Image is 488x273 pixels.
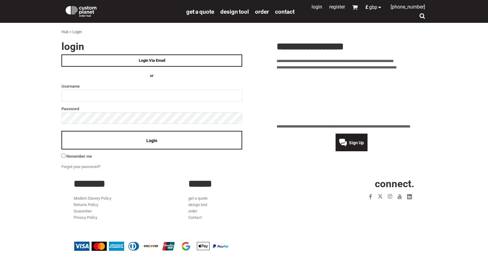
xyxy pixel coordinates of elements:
[255,8,269,15] a: order
[61,41,242,51] h2: Login
[213,244,228,248] img: PayPal
[275,8,295,15] a: Contact
[61,73,242,79] h4: OR
[109,242,124,251] img: American Express
[66,154,92,159] span: Remember me
[61,2,183,20] a: Custom Planet
[61,83,242,90] label: Username
[61,164,100,169] a: Forgot your password?
[74,196,111,201] a: Modern Slavery Policy
[220,8,249,15] a: design tool
[391,4,425,10] span: [PHONE_NUMBER]
[74,202,98,207] a: Returns Policy
[188,196,207,201] a: get a quote
[329,4,345,10] a: Register
[277,74,427,120] iframe: Customer reviews powered by Trustpilot
[186,8,214,15] a: get a quote
[188,209,197,213] a: order
[312,4,322,10] a: Login
[74,209,92,213] a: Guarantee
[146,138,157,143] span: Login
[365,5,369,10] span: £
[61,105,242,112] label: Password
[69,29,71,35] div: >
[61,30,68,34] a: Hub
[188,202,207,207] a: design tool
[303,179,414,189] h2: CONNECT.
[196,242,211,251] img: Apple Pay
[178,242,193,251] img: Google Pay
[92,242,107,251] img: Mastercard
[61,54,242,67] a: Login Via Email
[144,242,159,251] img: Discover
[64,5,98,17] img: Custom Planet
[74,215,97,220] a: Privacy Policy
[139,58,165,63] span: Login Via Email
[188,215,202,220] a: Contact
[369,5,377,10] span: GBP
[74,242,89,251] img: Visa
[61,154,65,158] input: Remember me
[126,242,141,251] img: Diners Club
[72,29,82,35] div: Login
[330,205,414,212] iframe: Customer reviews powered by Trustpilot
[161,242,176,251] img: China UnionPay
[349,140,364,145] span: Sign Up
